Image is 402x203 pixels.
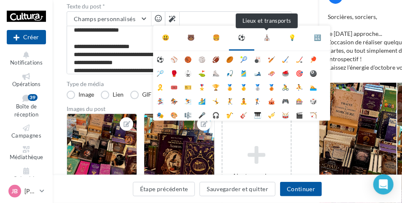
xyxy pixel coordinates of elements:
[195,51,209,65] li: 🏐
[209,93,223,107] li: 🤸
[7,30,46,44] div: Nouvelle campagne
[28,94,38,101] div: 39
[133,182,195,196] button: Étape précédente
[292,51,306,65] li: 🏒
[251,65,264,79] li: 🎿
[223,65,237,79] li: 🎣
[292,93,306,107] li: 🎰
[314,32,321,43] div: 🔣
[153,93,167,107] li: 🏂
[181,107,195,121] li: 🎼
[12,81,40,87] span: Opérations
[223,107,237,121] li: 🎷
[181,51,195,65] li: 🏀
[209,51,223,65] li: 🏈
[292,107,306,121] li: 🎬
[237,107,251,121] li: 🎸
[306,65,320,79] li: 🎱
[7,71,46,89] a: Opérations
[153,65,167,79] li: 🏸
[264,65,278,79] li: 🛷
[236,14,298,28] div: Lieux et transports
[24,187,36,195] p: [PERSON_NAME]
[278,79,292,93] li: 🚴
[7,50,46,68] button: Notifications
[12,187,18,195] span: JB
[251,107,264,121] li: 🎹
[181,93,195,107] li: ⛷️
[264,107,278,121] li: 🎺
[209,79,223,93] li: 🏆
[306,51,320,65] li: 🏓
[181,79,195,93] li: 🎫
[264,79,278,93] li: 🥉
[200,182,275,196] button: Sauvegarder et quitter
[7,123,46,141] a: Campagnes
[209,107,223,121] li: 🎧
[223,93,237,107] li: 🤾
[153,107,167,121] li: 🎭
[67,81,292,87] label: Type de média
[153,79,167,93] li: 🎗️
[278,51,292,65] li: 🏑
[306,107,320,121] li: 🏹
[278,107,292,121] li: 🥁
[10,154,43,160] span: Médiathèque
[167,79,181,93] li: 🎟️
[278,65,292,79] li: 🥌
[130,91,151,99] label: GIF
[13,175,40,182] span: Calendrier
[67,12,151,26] button: Champs personnalisés
[373,174,394,195] div: Open Intercom Messenger
[162,32,170,43] div: 😃
[195,79,209,93] li: 🎖️
[223,51,237,65] li: 🏉
[195,93,209,107] li: 🏄
[74,15,135,22] span: Champs personnalisés
[153,51,167,65] li: ⚽
[306,79,320,93] li: 🏊
[167,51,181,65] li: ⚾
[280,182,322,196] button: Continuer
[7,30,46,44] button: Créer
[251,79,264,93] li: 🥈
[251,51,264,65] li: 🎳
[223,79,237,93] li: 🏅
[213,32,220,43] div: 🍔
[167,93,181,107] li: 🏇
[278,93,292,107] li: 🎮
[11,133,41,139] span: Campagnes
[195,65,209,79] li: ⛳
[181,65,195,79] li: 🥋
[292,79,306,93] li: ⛹️
[237,93,251,107] li: 🧘
[14,103,38,118] span: Boîte de réception
[306,93,320,107] li: 🎲
[10,59,43,66] span: Notifications
[292,65,306,79] li: 🎯
[101,91,124,99] label: Lien
[7,183,46,199] a: JB [PERSON_NAME]
[237,79,251,93] li: 🥇
[7,92,46,119] a: Boîte de réception39
[209,65,223,79] li: ⛸️
[264,93,278,107] li: 🎪
[67,3,292,9] label: Texte du post *
[167,107,181,121] li: 🎨
[67,106,292,112] div: Images du post
[195,107,209,121] li: 🎤
[251,93,264,107] li: 🏌
[7,166,46,184] a: Calendrier
[167,65,181,79] li: 🥊
[7,144,46,162] a: Médiathèque
[237,65,251,79] li: 🎽
[237,51,251,65] li: 🎾
[188,32,195,43] div: 🐻
[67,91,94,99] label: Image
[264,32,271,43] div: ⛪
[238,32,246,43] div: ⚽
[264,51,278,65] li: 🏏
[289,32,296,43] div: 💡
